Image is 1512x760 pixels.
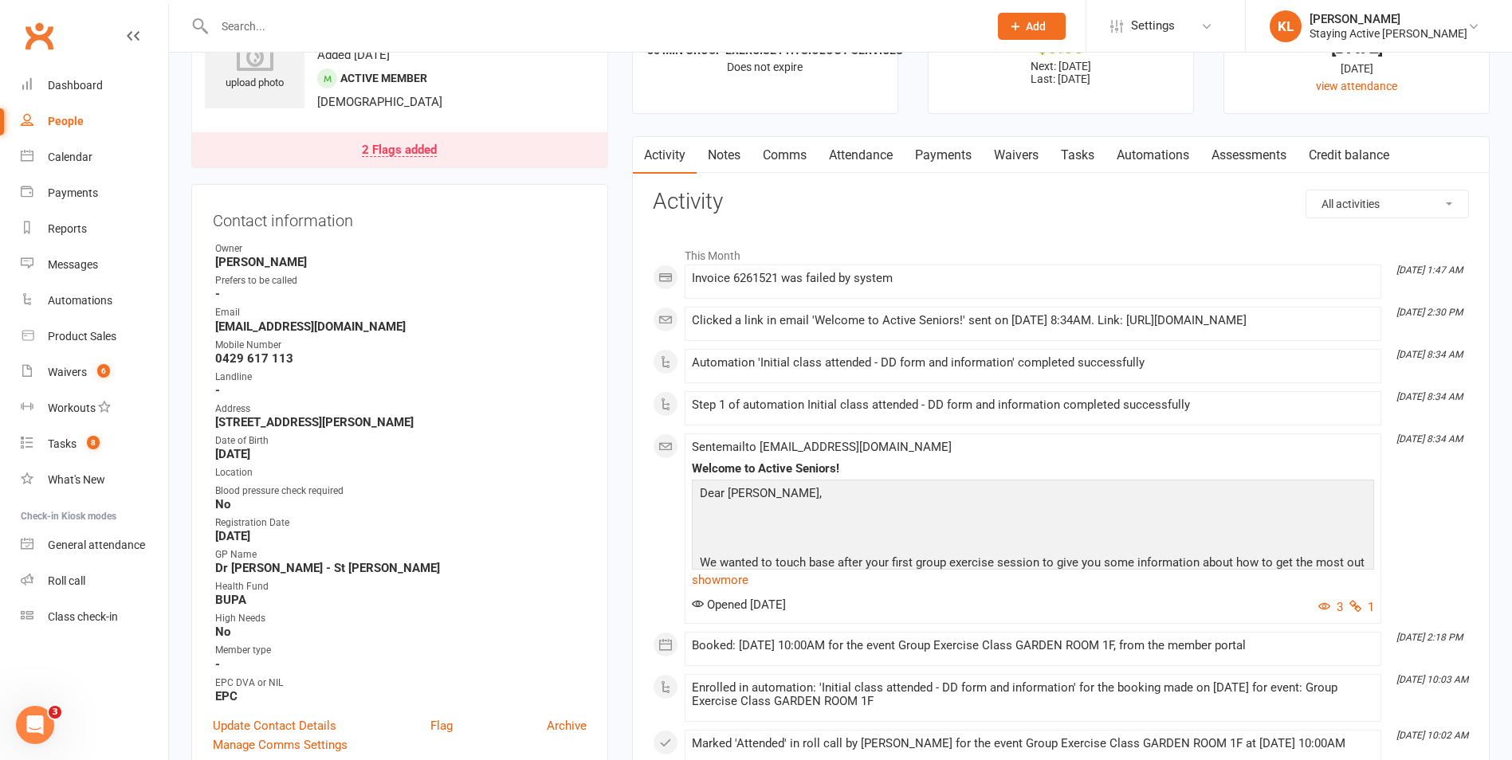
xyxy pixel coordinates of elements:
[653,190,1469,214] h3: Activity
[696,484,1370,507] p: Dear [PERSON_NAME]
[21,139,168,175] a: Calendar
[317,48,390,62] time: Added [DATE]
[317,95,442,109] span: [DEMOGRAPHIC_DATA]
[48,366,87,378] div: Waivers
[430,716,453,735] a: Flag
[215,241,587,257] div: Owner
[983,137,1050,174] a: Waivers
[215,370,587,385] div: Landline
[215,657,587,672] strong: -
[215,338,587,353] div: Mobile Number
[692,462,1374,476] div: Welcome to Active Seniors!
[692,272,1374,285] div: Invoice 6261521 was failed by system
[215,351,587,366] strong: 0429 617 113
[215,689,587,703] strong: EPC
[213,735,348,754] a: Manage Comms Settings
[215,593,587,607] strong: BUPA
[215,484,587,499] div: Blood pressure check required
[215,273,587,288] div: Prefers to be called
[215,561,587,575] strong: Dr [PERSON_NAME] - St [PERSON_NAME]
[48,473,105,486] div: What's New
[819,486,822,500] span: ,
[1396,730,1468,741] i: [DATE] 10:02 AM
[48,186,98,199] div: Payments
[696,553,1370,595] p: We wanted to touch base after your first group exercise session to give you some information abou...
[48,79,103,92] div: Dashboard
[1396,264,1463,276] i: [DATE] 1:47 AM
[943,39,1179,56] div: $0.00
[48,539,145,551] div: General attendance
[943,60,1179,85] p: Next: [DATE] Last: [DATE]
[215,415,587,429] strong: [STREET_ADDRESS][PERSON_NAME]
[215,287,587,301] strong: -
[1026,20,1046,33] span: Add
[818,137,904,174] a: Attendance
[1239,60,1475,77] div: [DATE]
[49,706,61,719] span: 3
[1316,80,1397,92] a: view attendance
[21,390,168,426] a: Workouts
[97,364,110,378] span: 6
[692,440,952,454] span: Sent email to [EMAIL_ADDRESS][DOMAIN_NAME]
[215,643,587,658] div: Member type
[215,529,587,543] strong: [DATE]
[21,563,168,599] a: Roll call
[998,13,1066,40] button: Add
[48,258,98,271] div: Messages
[904,137,983,174] a: Payments
[1200,137,1298,174] a: Assessments
[48,437,77,450] div: Tasks
[21,68,168,104] a: Dashboard
[1396,433,1463,445] i: [DATE] 8:34 AM
[21,527,168,563] a: General attendance kiosk mode
[1396,391,1463,402] i: [DATE] 8:34 AM
[1310,12,1467,26] div: [PERSON_NAME]
[215,579,587,594] div: Health Fund
[1298,137,1400,174] a: Credit balance
[653,239,1469,264] li: This Month
[213,716,336,735] a: Update Contact Details
[1310,26,1467,41] div: Staying Active [PERSON_NAME]
[215,497,587,511] strong: No
[21,462,168,498] a: What's New
[215,447,587,461] strong: [DATE]
[692,398,1374,412] div: Step 1 of automation Initial class attended - DD form and information completed successfully
[692,569,1374,591] a: show more
[48,610,118,623] div: Class check-in
[21,355,168,390] a: Waivers 6
[362,144,437,157] div: 2 Flags added
[16,706,54,744] iframe: Intercom live chat
[215,433,587,449] div: Date of Birth
[48,402,96,414] div: Workouts
[1396,674,1468,685] i: [DATE] 10:03 AM
[752,137,818,174] a: Comms
[215,465,587,480] div: Location
[697,137,752,174] a: Notes
[215,547,587,562] div: GP Name
[19,16,59,56] a: Clubworx
[215,305,587,320] div: Email
[727,61,803,73] span: Does not expire
[1239,39,1475,56] div: [DATE]
[205,39,304,92] div: upload photo
[210,15,977,37] input: Search...
[340,72,427,84] span: Active member
[1318,597,1343,617] button: 3
[1396,349,1463,360] i: [DATE] 8:34 AM
[21,599,168,635] a: Class kiosk mode
[1396,307,1463,318] i: [DATE] 2:30 PM
[87,436,100,449] span: 8
[48,294,112,307] div: Automations
[692,639,1374,652] div: Booked: [DATE] 10:00AM for the event Group Exercise Class GARDEN ROOM 1F, from the member portal
[215,255,587,269] strong: [PERSON_NAME]
[547,716,587,735] a: Archive
[1270,10,1302,42] div: KL
[1050,137,1106,174] a: Tasks
[1396,632,1463,643] i: [DATE] 2:18 PM
[21,319,168,355] a: Product Sales
[692,597,786,612] span: Opened [DATE]
[21,175,168,211] a: Payments
[215,676,587,691] div: EPC DVA or NIL
[215,402,587,417] div: Address
[21,283,168,319] a: Automations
